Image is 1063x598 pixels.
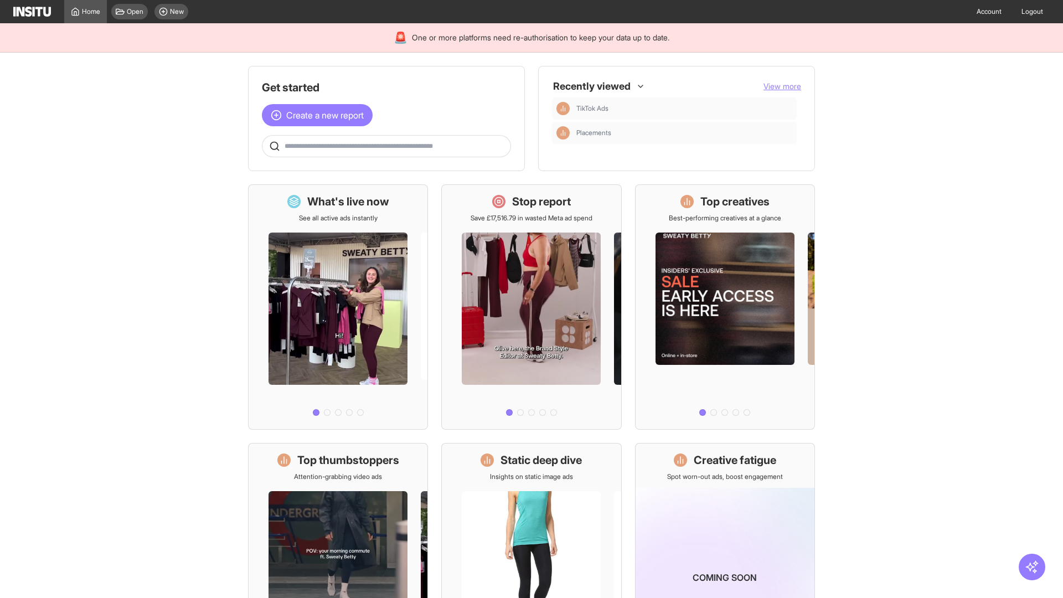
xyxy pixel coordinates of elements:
h1: Top thumbstoppers [297,452,399,468]
span: Open [127,7,143,16]
div: Insights [556,102,570,115]
p: See all active ads instantly [299,214,378,223]
span: New [170,7,184,16]
div: Insights [556,126,570,140]
span: Home [82,7,100,16]
span: View more [763,81,801,91]
p: Best-performing creatives at a glance [669,214,781,223]
h1: What's live now [307,194,389,209]
p: Attention-grabbing video ads [294,472,382,481]
a: Stop reportSave £17,516.79 in wasted Meta ad spend [441,184,621,430]
button: Create a new report [262,104,373,126]
span: One or more platforms need re-authorisation to keep your data up to date. [412,32,669,43]
a: Top creativesBest-performing creatives at a glance [635,184,815,430]
h1: Get started [262,80,511,95]
span: TikTok Ads [576,104,792,113]
button: View more [763,81,801,92]
h1: Static deep dive [500,452,582,468]
a: What's live nowSee all active ads instantly [248,184,428,430]
h1: Stop report [512,194,571,209]
span: TikTok Ads [576,104,608,113]
p: Insights on static image ads [490,472,573,481]
h1: Top creatives [700,194,770,209]
span: Create a new report [286,109,364,122]
span: Placements [576,128,611,137]
img: Logo [13,7,51,17]
p: Save £17,516.79 in wasted Meta ad spend [471,214,592,223]
div: 🚨 [394,30,407,45]
span: Placements [576,128,792,137]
